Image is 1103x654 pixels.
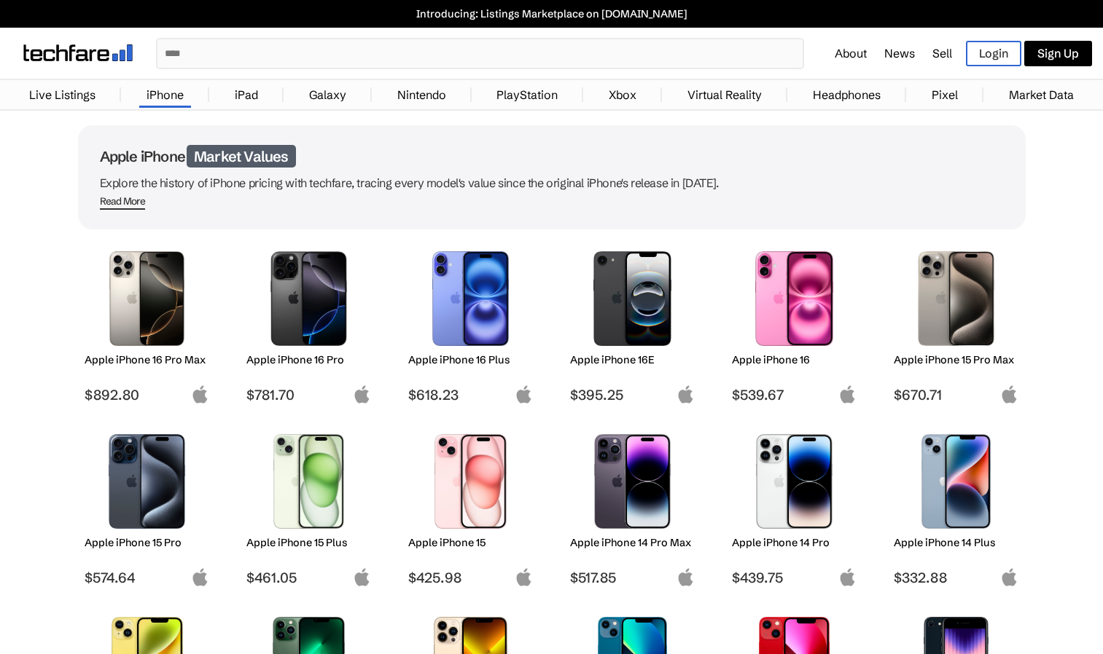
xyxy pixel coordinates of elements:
img: apple-logo [677,385,695,403]
div: Read More [100,195,146,208]
p: Explore the history of iPhone pricing with techfare, tracing every model's value since the origin... [100,173,1004,193]
a: iPhone 15 Pro Apple iPhone 15 Pro $574.64 apple-logo [78,427,217,586]
a: Pixel [924,80,965,109]
h2: Apple iPhone 16 Pro Max [85,353,209,366]
span: $670.71 [894,386,1018,403]
a: Sell [932,46,952,60]
img: iPhone 14 Pro [743,434,846,529]
span: $618.23 [408,386,533,403]
a: Headphones [806,80,888,109]
h2: Apple iPhone 15 Pro Max [894,353,1018,366]
img: techfare logo [23,44,133,61]
a: iPhone 15 Pro Max Apple iPhone 15 Pro Max $670.71 apple-logo [887,244,1026,403]
a: iPhone 14 Pro Apple iPhone 14 Pro $439.75 apple-logo [725,427,864,586]
a: About [835,46,867,60]
a: Galaxy [302,80,354,109]
h2: Apple iPhone 15 Pro [85,536,209,549]
a: iPhone 16 Plus Apple iPhone 16 Plus $618.23 apple-logo [402,244,540,403]
img: apple-logo [353,385,371,403]
span: $517.85 [570,569,695,586]
h2: Apple iPhone 16 Pro [246,353,371,366]
span: Market Values [187,145,296,168]
a: iPhone 16 Pro Max Apple iPhone 16 Pro Max $892.80 apple-logo [78,244,217,403]
img: apple-logo [515,568,533,586]
h2: Apple iPhone 15 Plus [246,536,371,549]
a: PlayStation [489,80,565,109]
img: apple-logo [191,568,209,586]
a: Login [966,41,1021,66]
img: iPhone 16 [743,251,846,346]
img: apple-logo [677,568,695,586]
h2: Apple iPhone 14 Plus [894,536,1018,549]
a: iPhone 16 Apple iPhone 16 $539.67 apple-logo [725,244,864,403]
img: apple-logo [838,568,857,586]
h2: Apple iPhone 16E [570,353,695,366]
img: apple-logo [1000,385,1018,403]
img: apple-logo [515,385,533,403]
span: $332.88 [894,569,1018,586]
h2: Apple iPhone 15 [408,536,533,549]
a: iPhone 15 Plus Apple iPhone 15 Plus $461.05 apple-logo [240,427,378,586]
a: News [884,46,915,60]
img: iPhone 15 Pro Max [905,251,1007,346]
img: iPhone 16E [581,251,684,346]
a: Market Data [1002,80,1081,109]
a: iPhone 14 Plus Apple iPhone 14 Plus $332.88 apple-logo [887,427,1026,586]
span: $461.05 [246,569,371,586]
a: iPhone [139,80,191,109]
span: $539.67 [732,386,857,403]
img: iPhone 15 [419,434,522,529]
a: iPhone 16E Apple iPhone 16E $395.25 apple-logo [564,244,702,403]
h2: Apple iPhone 14 Pro [732,536,857,549]
span: $574.64 [85,569,209,586]
a: iPhone 14 Pro Max Apple iPhone 14 Pro Max $517.85 apple-logo [564,427,702,586]
a: iPhone 15 Apple iPhone 15 $425.98 apple-logo [402,427,540,586]
h2: Apple iPhone 16 Plus [408,353,533,366]
span: $439.75 [732,569,857,586]
a: Xbox [601,80,644,109]
span: $425.98 [408,569,533,586]
img: iPhone 16 Pro Max [96,251,198,346]
img: iPhone 15 Plus [257,434,360,529]
span: $781.70 [246,386,371,403]
img: iPhone 14 Pro Max [581,434,684,529]
img: iPhone 14 Plus [905,434,1007,529]
a: Nintendo [390,80,453,109]
a: Live Listings [22,80,103,109]
img: apple-logo [191,385,209,403]
img: apple-logo [838,385,857,403]
span: $395.25 [570,386,695,403]
a: Sign Up [1024,41,1092,66]
img: iPhone 15 Pro [96,434,198,529]
img: apple-logo [1000,568,1018,586]
span: Read More [100,195,146,210]
img: iPhone 16 Pro [257,251,360,346]
img: apple-logo [353,568,371,586]
a: Virtual Reality [680,80,769,109]
h1: Apple iPhone [100,147,1004,165]
span: $892.80 [85,386,209,403]
h2: Apple iPhone 14 Pro Max [570,536,695,549]
a: iPad [227,80,265,109]
a: Introducing: Listings Marketplace on [DOMAIN_NAME] [7,7,1096,20]
a: iPhone 16 Pro Apple iPhone 16 Pro $781.70 apple-logo [240,244,378,403]
h2: Apple iPhone 16 [732,353,857,366]
img: iPhone 16 Plus [419,251,522,346]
